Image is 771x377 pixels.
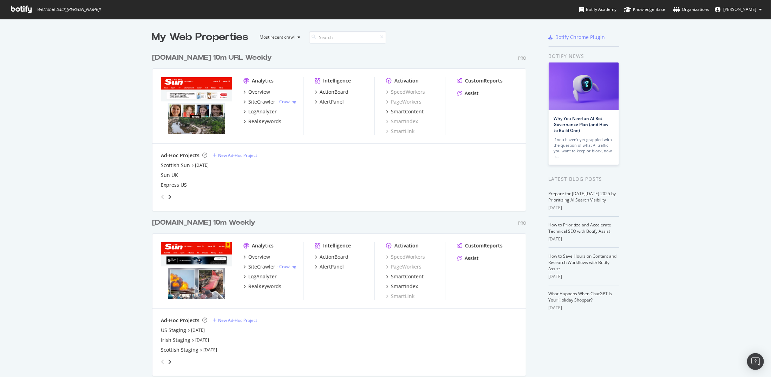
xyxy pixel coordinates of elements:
img: Why You Need an AI Bot Governance Plan (and How to Build One) [549,62,619,110]
a: CustomReports [457,77,503,84]
div: Most recent crawl [260,35,295,39]
div: Ad-Hoc Projects [161,152,200,159]
a: Scottish Staging [161,346,198,353]
a: PageWorkers [386,98,422,105]
div: Express US [161,181,187,188]
div: Intelligence [323,242,351,249]
div: Open Intercom Messenger [747,353,764,370]
div: New Ad-Hoc Project [218,152,257,158]
a: LogAnalyzer [243,108,277,115]
a: SiteCrawler- Crawling [243,98,296,105]
div: Analytics [252,242,274,249]
div: SiteCrawler [248,98,275,105]
div: Assist [465,90,479,97]
div: If you haven’t yet grappled with the question of what AI traffic you want to keep or block, now is… [554,137,614,159]
div: SmartIndex [391,283,418,290]
div: My Web Properties [152,30,249,44]
div: Intelligence [323,77,351,84]
a: Crawling [279,264,296,270]
a: Botify Chrome Plugin [549,34,605,41]
div: [DATE] [549,205,619,211]
div: SmartLink [386,128,414,135]
a: AlertPanel [315,98,344,105]
div: ActionBoard [320,253,348,260]
a: RealKeywords [243,283,281,290]
span: Richard Deng [723,6,756,12]
a: What Happens When ChatGPT Is Your Holiday Shopper? [549,291,612,303]
a: CustomReports [457,242,503,249]
div: RealKeywords [248,283,281,290]
div: LogAnalyzer [248,108,277,115]
a: SmartLink [386,293,414,300]
a: SmartContent [386,273,424,280]
div: angle-left [158,356,167,368]
div: angle-right [167,358,172,365]
div: Pro [518,55,526,61]
div: Botify Chrome Plugin [556,34,605,41]
a: [DATE] [195,337,209,343]
div: [DATE] [549,305,619,311]
a: Irish Staging [161,337,190,344]
div: US Staging [161,327,186,334]
div: AlertPanel [320,263,344,270]
div: [DATE] [549,273,619,280]
div: Analytics [252,77,274,84]
a: SpeedWorkers [386,88,425,95]
a: [DATE] [195,162,209,168]
img: www.TheSun.co.uk [161,242,232,299]
a: Scottish Sun [161,162,190,169]
div: Overview [248,253,270,260]
a: Why You Need an AI Bot Governance Plan (and How to Build One) [554,115,609,133]
div: Knowledge Base [624,6,665,13]
div: - [277,99,296,105]
div: - [277,264,296,270]
div: PageWorkers [386,263,422,270]
a: SiteCrawler- Crawling [243,263,296,270]
div: CustomReports [465,242,503,249]
a: ActionBoard [315,253,348,260]
a: New Ad-Hoc Project [213,317,257,323]
div: New Ad-Hoc Project [218,317,257,323]
div: SmartContent [391,108,424,115]
div: Ad-Hoc Projects [161,317,200,324]
div: Botify news [549,52,619,60]
a: Overview [243,88,270,95]
div: [DOMAIN_NAME] 10m Weekly [152,218,255,228]
div: AlertPanel [320,98,344,105]
a: How to Save Hours on Content and Research Workflows with Botify Assist [549,253,617,272]
div: Overview [248,88,270,95]
div: Activation [394,77,419,84]
div: SmartContent [391,273,424,280]
div: angle-right [167,193,172,200]
a: RealKeywords [243,118,281,125]
a: SpeedWorkers [386,253,425,260]
a: Assist [457,90,479,97]
div: [DATE] [549,236,619,242]
div: Botify Academy [579,6,616,13]
a: SmartIndex [386,118,418,125]
a: Overview [243,253,270,260]
a: LogAnalyzer [243,273,277,280]
div: RealKeywords [248,118,281,125]
div: Activation [394,242,419,249]
a: Prepare for [DATE][DATE] 2025 by Prioritizing AI Search Visibility [549,191,616,203]
div: angle-left [158,191,167,203]
input: Search [309,31,386,44]
div: [DOMAIN_NAME] 10m URL Weekly [152,53,272,63]
a: [DOMAIN_NAME] 10m Weekly [152,218,258,228]
a: SmartIndex [386,283,418,290]
a: ActionBoard [315,88,348,95]
div: Organizations [673,6,709,13]
button: Most recent crawl [254,32,303,43]
div: ActionBoard [320,88,348,95]
a: New Ad-Hoc Project [213,152,257,158]
div: CustomReports [465,77,503,84]
a: [DATE] [191,327,205,333]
